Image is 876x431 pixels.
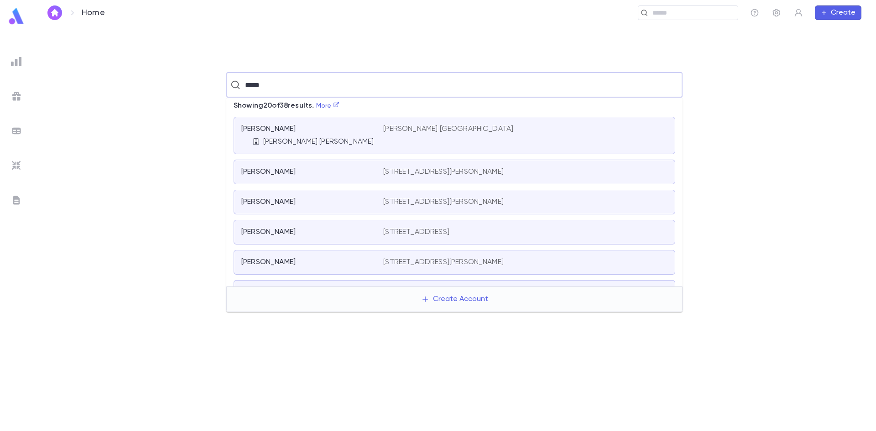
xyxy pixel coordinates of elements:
a: More [316,103,340,109]
button: Create Account [414,291,495,308]
img: letters_grey.7941b92b52307dd3b8a917253454ce1c.svg [11,195,22,206]
p: [STREET_ADDRESS][PERSON_NAME] [383,167,504,177]
p: [STREET_ADDRESS][PERSON_NAME] [383,258,504,267]
img: batches_grey.339ca447c9d9533ef1741baa751efc33.svg [11,125,22,136]
img: logo [7,7,26,25]
p: [STREET_ADDRESS] [383,228,449,237]
img: reports_grey.c525e4749d1bce6a11f5fe2a8de1b229.svg [11,56,22,67]
img: imports_grey.530a8a0e642e233f2baf0ef88e8c9fcb.svg [11,160,22,171]
p: Home [82,8,105,18]
p: [PERSON_NAME] [241,228,296,237]
img: campaigns_grey.99e729a5f7ee94e3726e6486bddda8f1.svg [11,91,22,102]
p: Showing 20 of 38 results. [226,98,347,114]
p: [PERSON_NAME] [GEOGRAPHIC_DATA] [383,125,513,134]
p: [PERSON_NAME] [241,125,296,134]
p: [PERSON_NAME] [241,258,296,267]
p: [PERSON_NAME] [241,167,296,177]
p: [STREET_ADDRESS][PERSON_NAME] [383,197,504,207]
p: [PERSON_NAME] [PERSON_NAME] [263,137,374,146]
button: Create [815,5,861,20]
p: [PERSON_NAME] [241,197,296,207]
img: home_white.a664292cf8c1dea59945f0da9f25487c.svg [49,9,60,16]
